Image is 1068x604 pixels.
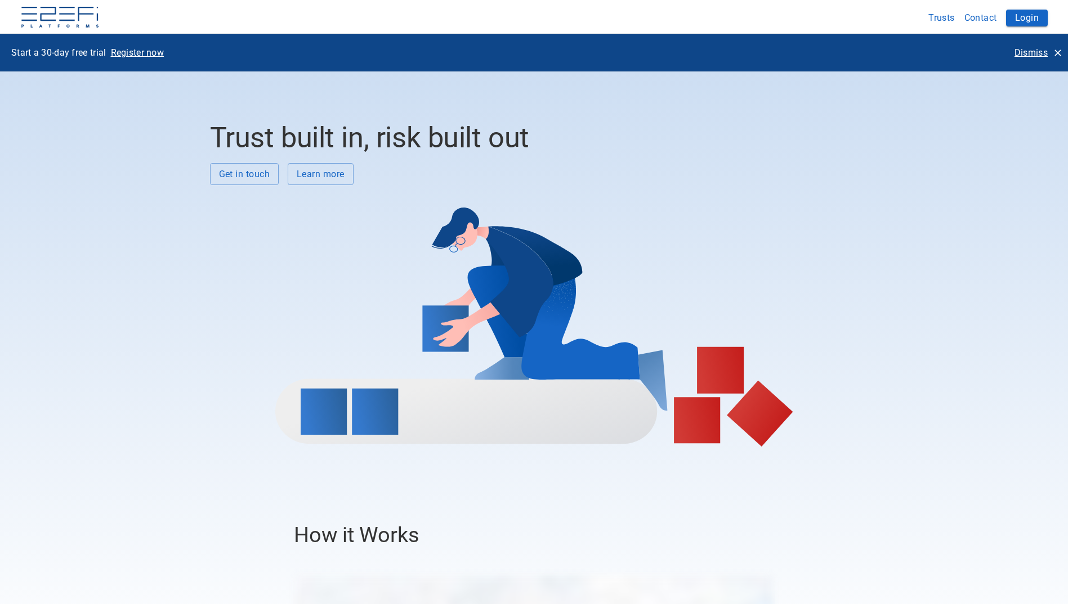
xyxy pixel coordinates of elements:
button: Learn more [288,163,354,185]
p: Dismiss [1015,46,1048,59]
p: Register now [111,46,164,59]
button: Get in touch [210,163,279,185]
h3: How it Works [294,522,774,547]
button: Dismiss [1010,43,1066,62]
h2: Trust built in, risk built out [210,121,859,154]
button: Register now [106,43,169,62]
p: Start a 30-day free trial [11,46,106,59]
